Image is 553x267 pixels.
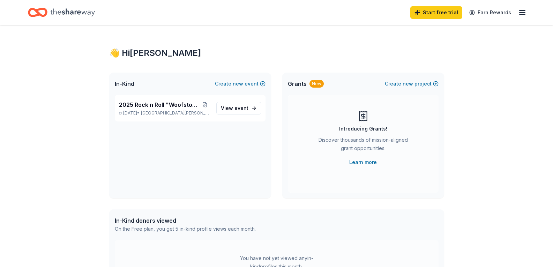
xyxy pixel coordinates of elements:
[215,80,266,88] button: Createnewevent
[28,4,95,21] a: Home
[216,102,261,114] a: View event
[288,80,307,88] span: Grants
[410,6,462,19] a: Start free trial
[119,110,211,116] p: [DATE] •
[234,105,248,111] span: event
[465,6,515,19] a: Earn Rewards
[115,80,134,88] span: In-Kind
[115,225,256,233] div: On the Free plan, you get 5 in-kind profile views each month.
[309,80,324,88] div: New
[339,125,387,133] div: Introducing Grants!
[115,216,256,225] div: In-Kind donors viewed
[403,80,413,88] span: new
[385,80,439,88] button: Createnewproject
[233,80,243,88] span: new
[316,136,411,155] div: Discover thousands of mission-aligned grant opportunities.
[119,101,200,109] span: 2025 Rock n Roll "Woofstock" Bingo
[349,158,377,166] a: Learn more
[221,104,248,112] span: View
[141,110,211,116] span: [GEOGRAPHIC_DATA][PERSON_NAME][GEOGRAPHIC_DATA]
[109,47,444,59] div: 👋 Hi [PERSON_NAME]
